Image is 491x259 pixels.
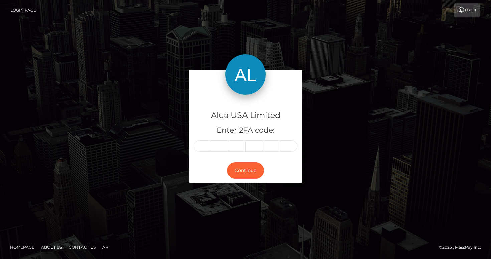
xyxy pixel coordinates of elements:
a: Contact Us [66,242,98,252]
a: API [100,242,112,252]
div: © 2025 , MassPay Inc. [439,244,486,251]
img: Alua USA Limited [225,54,266,95]
h5: Enter 2FA code: [194,125,297,136]
a: Homepage [7,242,37,252]
h4: Alua USA Limited [194,110,297,121]
a: Login [454,3,480,17]
button: Continue [227,162,264,179]
a: Login Page [10,3,36,17]
a: About Us [38,242,65,252]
